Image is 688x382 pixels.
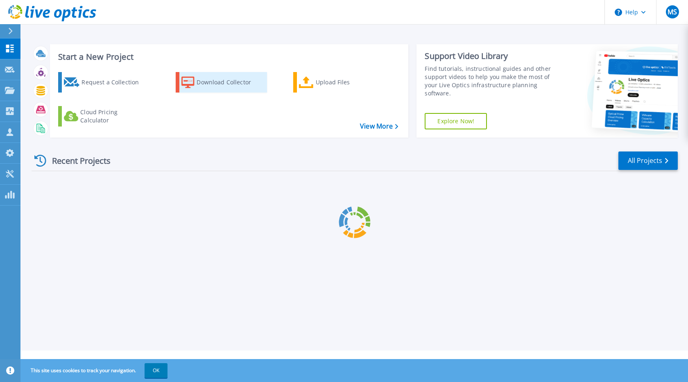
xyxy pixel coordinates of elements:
a: Explore Now! [425,113,487,129]
span: This site uses cookies to track your navigation. [23,363,167,378]
a: Download Collector [176,72,267,93]
span: MS [668,9,677,15]
div: Upload Files [316,74,381,90]
div: Find tutorials, instructional guides and other support videos to help you make the most of your L... [425,65,557,97]
div: Recent Projects [32,151,122,171]
div: Download Collector [197,74,262,90]
div: Cloud Pricing Calculator [80,108,146,124]
button: OK [145,363,167,378]
a: All Projects [618,151,678,170]
div: Request a Collection [81,74,147,90]
a: Cloud Pricing Calculator [58,106,149,127]
a: View More [360,122,398,130]
a: Upload Files [293,72,385,93]
div: Support Video Library [425,51,557,61]
a: Request a Collection [58,72,149,93]
h3: Start a New Project [58,52,398,61]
